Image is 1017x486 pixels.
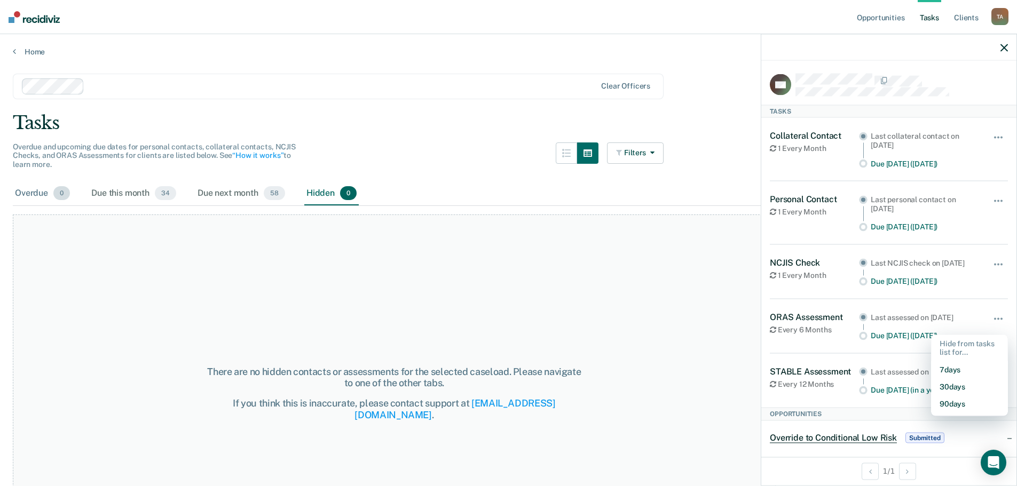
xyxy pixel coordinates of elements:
div: 1 Every Month [770,207,859,216]
div: Due [DATE] ([DATE]) [871,222,978,232]
span: 0 [53,186,70,200]
button: 30 days [931,378,1008,395]
div: There are no hidden contacts or assessments for the selected caseload. Please navigate to one of ... [204,366,585,389]
div: Last personal contact on [DATE] [871,195,978,213]
button: Previous Client [862,463,879,480]
div: STABLE Assessment [770,366,859,376]
button: 90 days [931,395,1008,412]
span: Override to Conditional Low Risk [770,432,897,443]
div: 1 Every Month [770,270,859,280]
span: 0 [340,186,357,200]
div: Tasks [761,105,1016,117]
div: Last NCJIS check on [DATE] [871,258,978,267]
div: Due this month [89,182,178,205]
div: Overdue [13,182,72,205]
button: 7 days [931,361,1008,378]
div: Every 6 Months [770,325,859,334]
div: Last assessed on [DATE] [871,313,978,322]
div: Due [DATE] ([DATE]) [871,277,978,286]
span: Submitted [905,432,944,443]
span: 58 [264,186,285,200]
div: Open Intercom Messenger [981,450,1006,475]
div: 1 Every Month [770,144,859,153]
div: Clear officers [601,82,650,91]
div: Last collateral contact on [DATE] [871,131,978,149]
div: ORAS Assessment [770,312,859,322]
div: 1 / 1 [761,457,1016,485]
button: Next Client [899,463,916,480]
div: T A [991,8,1008,25]
div: Due [DATE] ([DATE]) [871,331,978,340]
div: Due next month [195,182,287,205]
button: Filters [607,142,664,164]
div: Due [DATE] (in a year) [871,386,978,395]
a: “How it works” [232,151,283,160]
div: Collateral Contact [770,130,859,140]
div: Hidden [304,182,359,205]
a: [EMAIL_ADDRESS][DOMAIN_NAME] [354,397,555,420]
div: Due [DATE] ([DATE]) [871,159,978,168]
div: Tasks [13,112,1004,134]
img: Recidiviz [9,11,60,23]
div: Override to Conditional Low RiskSubmitted [761,420,1016,455]
div: Personal Contact [770,194,859,204]
div: If you think this is inaccurate, please contact support at . [204,397,585,420]
div: Last assessed on [DATE] [871,367,978,376]
div: Hide from tasks list for... [931,334,1008,361]
span: Overdue and upcoming due dates for personal contacts, collateral contacts, NCJIS Checks, and ORAS... [13,142,296,169]
div: Opportunities [761,408,1016,420]
a: Home [13,47,1004,57]
div: Every 12 Months [770,379,859,388]
span: 34 [155,186,176,200]
div: NCJIS Check [770,257,859,267]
